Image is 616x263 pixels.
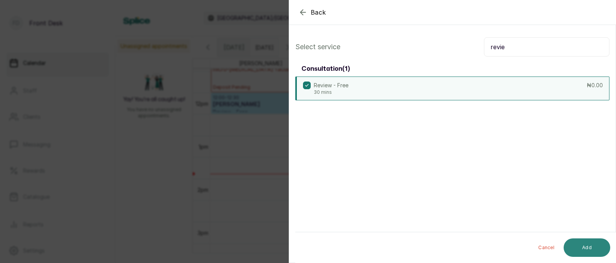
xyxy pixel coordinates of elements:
span: Back [311,8,326,17]
button: Back [298,8,326,17]
button: Cancel [532,238,561,257]
input: Search. [484,37,609,57]
h3: consultation ( 1 ) [301,64,350,73]
button: Add [564,238,610,257]
p: 30 mins [314,89,348,95]
p: ₦0.00 [587,82,603,89]
p: Select service [295,42,340,52]
p: Review - Free [314,82,348,89]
